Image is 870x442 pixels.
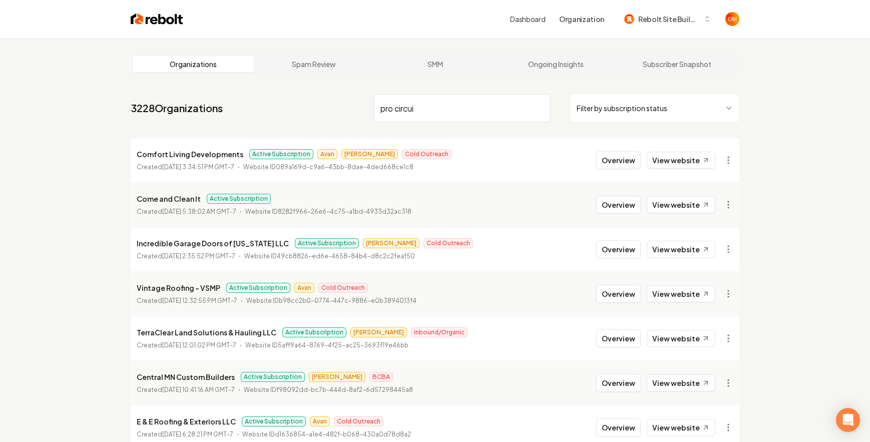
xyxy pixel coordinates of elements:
[162,252,235,260] time: [DATE] 2:35:52 PM GMT-7
[596,240,641,258] button: Overview
[624,14,634,24] img: Rebolt Site Builder
[137,237,289,249] p: Incredible Garage Doors of [US_STATE] LLC
[294,283,314,293] span: Avan
[309,372,365,382] span: [PERSON_NAME]
[647,330,715,347] a: View website
[402,149,452,159] span: Cold Outreach
[249,149,313,159] span: Active Subscription
[341,149,398,159] span: [PERSON_NAME]
[137,251,235,261] p: Created
[317,149,337,159] span: Avan
[510,14,545,24] a: Dashboard
[244,251,415,261] p: Website ID 49cb8826-ed6e-4658-84b4-d8c2c2feaf50
[374,56,496,72] a: SMM
[596,151,641,169] button: Overview
[647,419,715,436] a: View website
[245,207,411,217] p: Website ID 8282f966-26e6-4c75-a1bd-4933d32ac318
[207,194,271,204] span: Active Subscription
[245,340,408,350] p: Website ID 5aff9a64-8769-4f25-ac25-3693f19e46bb
[242,429,411,439] p: Website ID d1636854-a1e4-482f-b068-430a0d78d8a2
[496,56,617,72] a: Ongoing Insights
[137,385,235,395] p: Created
[374,94,550,122] input: Search by name or ID
[369,372,393,382] span: BCBA
[596,196,641,214] button: Overview
[137,326,276,338] p: TerraClear Land Solutions & Hauling LLC
[282,327,346,337] span: Active Subscription
[647,285,715,302] a: View website
[310,416,330,426] span: Avan
[137,429,233,439] p: Created
[131,12,183,26] img: Rebolt Logo
[162,208,236,215] time: [DATE] 5:38:02 AM GMT-7
[318,283,368,293] span: Cold Outreach
[137,371,235,383] p: Central MN Custom Builders
[596,418,641,436] button: Overview
[363,238,419,248] span: [PERSON_NAME]
[137,148,243,160] p: Comfort Living Developments
[616,56,737,72] a: Subscriber Snapshot
[137,193,201,205] p: Come and Clean It
[596,329,641,347] button: Overview
[350,327,407,337] span: [PERSON_NAME]
[295,238,359,248] span: Active Subscription
[647,374,715,391] a: View website
[725,12,739,26] img: Omar Molai
[162,297,237,304] time: [DATE] 12:32:55 PM GMT-7
[242,416,306,426] span: Active Subscription
[162,163,234,171] time: [DATE] 3:34:51 PM GMT-7
[241,372,305,382] span: Active Subscription
[596,285,641,303] button: Overview
[162,341,236,349] time: [DATE] 12:01:02 PM GMT-7
[137,415,236,427] p: E & E Roofing & Exteriors LLC
[596,374,641,392] button: Overview
[246,296,416,306] p: Website ID b98cc2b0-0774-447c-9886-e0b3894013f4
[137,207,236,217] p: Created
[243,162,413,172] p: Website ID 089a169d-c9a6-43bb-8dae-4ded668ce1c8
[133,56,254,72] a: Organizations
[647,152,715,169] a: View website
[137,296,237,306] p: Created
[638,14,699,25] span: Rebolt Site Builder
[647,196,715,213] a: View website
[226,283,290,293] span: Active Subscription
[131,101,223,115] a: 3228Organizations
[334,416,383,426] span: Cold Outreach
[836,408,860,432] div: Open Intercom Messenger
[725,12,739,26] button: Open user button
[553,10,610,28] button: Organization
[162,430,233,438] time: [DATE] 6:28:21 PM GMT-7
[244,385,413,395] p: Website ID f98092dd-bc7b-444d-8af2-6d57298445a8
[423,238,473,248] span: Cold Outreach
[411,327,468,337] span: Inbound/Organic
[162,386,235,393] time: [DATE] 10:41:16 AM GMT-7
[137,282,220,294] p: Vintage Roofing - VSMP
[137,340,236,350] p: Created
[254,56,375,72] a: Spam Review
[137,162,234,172] p: Created
[647,241,715,258] a: View website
